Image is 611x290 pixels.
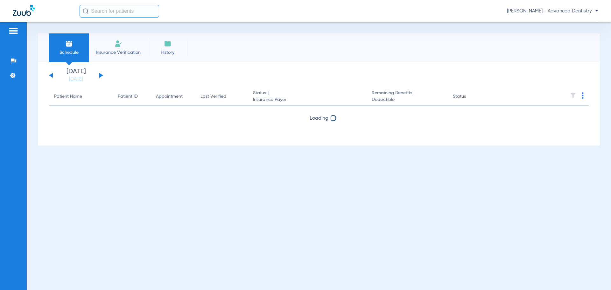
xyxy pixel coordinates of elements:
[8,27,18,35] img: hamburger-icon
[65,40,73,47] img: Schedule
[200,93,243,100] div: Last Verified
[156,93,183,100] div: Appointment
[248,88,367,106] th: Status |
[54,49,84,56] span: Schedule
[570,92,576,99] img: filter.svg
[156,93,190,100] div: Appointment
[13,5,35,16] img: Zuub Logo
[57,76,95,82] a: [DATE]
[200,93,226,100] div: Last Verified
[507,8,598,14] span: [PERSON_NAME] - Advanced Dentistry
[94,49,143,56] span: Insurance Verification
[83,8,88,14] img: Search Icon
[164,40,172,47] img: History
[448,88,491,106] th: Status
[372,96,442,103] span: Deductible
[115,40,122,47] img: Manual Insurance Verification
[54,93,108,100] div: Patient Name
[57,68,95,82] li: [DATE]
[253,96,362,103] span: Insurance Payer
[152,49,183,56] span: History
[80,5,159,18] input: Search for patients
[367,88,447,106] th: Remaining Benefits |
[310,116,328,121] span: Loading
[54,93,82,100] div: Patient Name
[118,93,138,100] div: Patient ID
[582,92,584,99] img: group-dot-blue.svg
[118,93,146,100] div: Patient ID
